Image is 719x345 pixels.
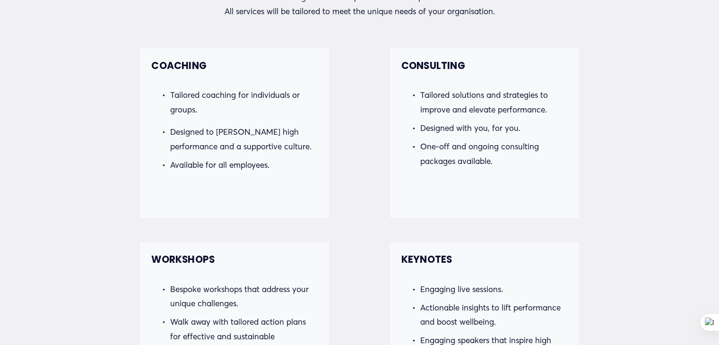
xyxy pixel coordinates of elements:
[170,125,318,154] p: Designed to [PERSON_NAME] high performance and a supportive culture.
[151,59,207,72] strong: COACHING
[151,253,215,266] strong: WORKSHOPS
[420,121,568,136] p: Designed with you, for you.
[401,59,465,72] strong: CONSULTING
[420,301,568,329] p: Actionable insights to lift performance and boost wellbeing.
[420,88,568,117] p: Tailored solutions and strategies to improve and elevate performance.
[170,88,318,117] p: Tailored coaching for individuals or groups.
[420,139,568,168] p: One-off and ongoing consulting packages available.
[401,253,452,266] strong: KEYNOTES
[170,282,318,311] p: Bespoke workshops that address your unique challenges.
[420,282,568,297] p: Engaging live sessions.
[170,158,318,172] p: Available for all employees.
